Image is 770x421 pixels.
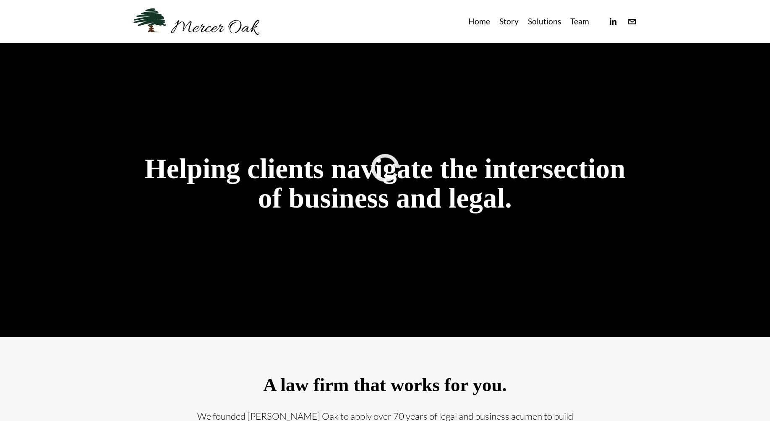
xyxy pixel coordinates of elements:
[133,154,637,213] h1: Helping clients navigate the intersection of business and legal.
[468,15,490,29] a: Home
[608,17,618,26] a: linkedin-unauth
[528,15,561,29] a: Solutions
[627,17,637,26] a: info@merceroaklaw.com
[499,15,519,29] a: Story
[196,375,574,396] h2: A law firm that works for you.
[570,15,589,29] a: Team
